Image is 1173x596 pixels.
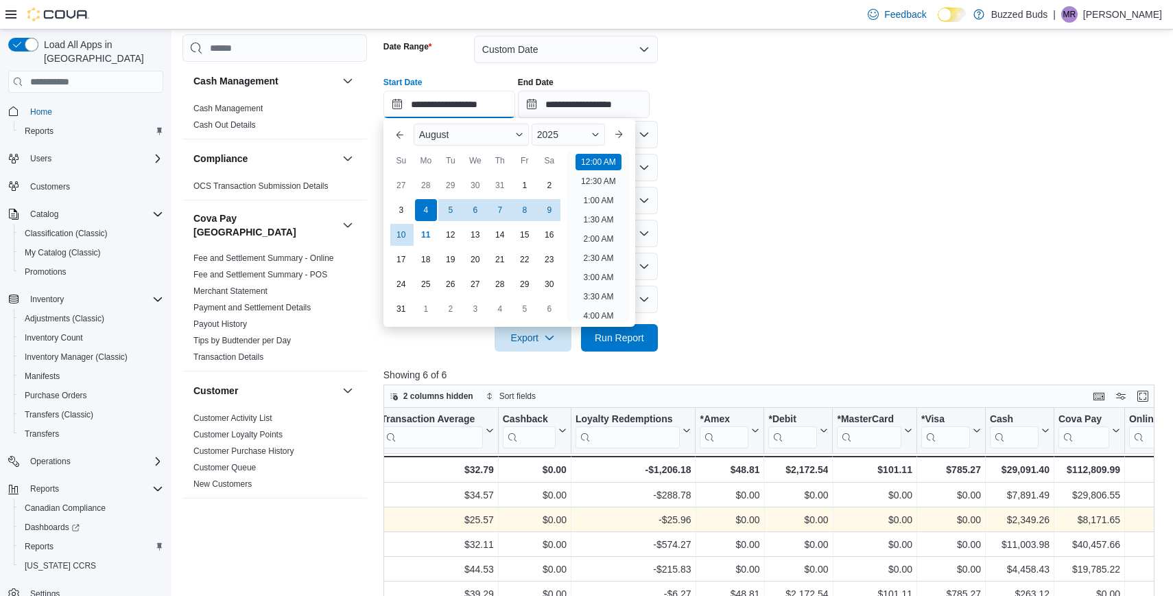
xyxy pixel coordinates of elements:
[415,273,437,295] div: day-25
[381,413,482,426] div: Transaction Average
[837,461,912,478] div: $101.11
[440,224,462,246] div: day-12
[537,129,558,140] span: 2025
[30,153,51,164] span: Users
[193,286,268,297] span: Merchant Statement
[862,1,932,28] a: Feedback
[990,413,1050,448] button: Cash
[193,74,279,88] h3: Cash Management
[768,461,828,478] div: $2,172.54
[538,298,560,320] div: day-6
[30,106,52,117] span: Home
[1113,388,1129,404] button: Display options
[25,390,87,401] span: Purchase Orders
[14,518,169,537] a: Dashboards
[837,512,912,529] div: $0.00
[25,332,83,343] span: Inventory Count
[576,488,691,504] div: -$288.78
[503,324,563,352] span: Export
[193,335,291,346] span: Tips by Budtender per Day
[193,319,247,329] a: Payout History
[503,488,567,504] div: $0.00
[381,512,493,529] div: $25.57
[990,413,1039,448] div: Cash
[14,386,169,405] button: Purchase Orders
[19,264,72,280] a: Promotions
[193,253,334,264] span: Fee and Settlement Summary - Online
[595,331,644,345] span: Run Report
[14,328,169,347] button: Inventory Count
[381,461,493,478] div: $32.79
[415,298,437,320] div: day-1
[578,231,619,247] li: 2:00 AM
[25,178,163,195] span: Customers
[25,179,75,195] a: Customers
[921,413,970,426] div: *Visa
[938,8,967,22] input: Dark Mode
[389,173,562,321] div: August, 2025
[489,249,511,271] div: day-21
[499,391,536,402] span: Sort fields
[991,6,1048,23] p: Buzzed Buds
[3,479,169,498] button: Reports
[19,406,99,423] a: Transfers (Classic)
[19,123,163,139] span: Reports
[25,371,60,382] span: Manifests
[30,181,70,192] span: Customers
[3,290,169,309] button: Inventory
[837,413,912,448] button: *MasterCard
[921,461,981,478] div: $785.27
[25,428,59,439] span: Transfers
[415,199,437,221] div: day-4
[1091,388,1107,404] button: Keyboard shortcuts
[578,288,619,305] li: 3:30 AM
[576,413,691,448] button: Loyalty Redemptions
[25,291,69,308] button: Inventory
[440,199,462,221] div: day-5
[19,330,88,346] a: Inventory Count
[503,512,567,529] div: $0.00
[403,391,473,402] span: 2 columns hidden
[464,174,486,196] div: day-30
[415,249,437,271] div: day-18
[25,228,108,239] span: Classification (Classic)
[514,273,536,295] div: day-29
[538,150,560,172] div: Sa
[193,446,294,456] a: Customer Purchase History
[193,413,272,424] span: Customer Activity List
[25,206,163,222] span: Catalog
[193,103,263,114] span: Cash Management
[340,150,356,167] button: Compliance
[768,512,828,529] div: $0.00
[19,349,133,365] a: Inventory Manager (Classic)
[193,104,263,113] a: Cash Management
[837,537,912,553] div: $0.00
[440,273,462,295] div: day-26
[19,368,65,385] a: Manifests
[25,247,101,258] span: My Catalog (Classic)
[193,336,291,345] a: Tips by Budtender per Day
[921,537,981,553] div: $0.00
[14,556,169,575] button: [US_STATE] CCRS
[19,310,163,327] span: Adjustments (Classic)
[25,481,163,497] span: Reports
[193,429,283,440] span: Customer Loyalty Points
[1083,6,1162,23] p: [PERSON_NAME]
[480,388,541,404] button: Sort fields
[383,368,1162,382] p: Showing 6 of 6
[464,199,486,221] div: day-6
[193,152,248,165] h3: Compliance
[30,209,58,220] span: Catalog
[25,104,58,120] a: Home
[921,413,970,448] div: *Visa
[415,174,437,196] div: day-28
[581,324,658,352] button: Run Report
[193,269,327,280] span: Fee and Settlement Summary - POS
[1135,388,1151,404] button: Enter fullscreen
[193,119,256,130] span: Cash Out Details
[25,522,80,533] span: Dashboards
[990,537,1050,553] div: $11,003.98
[340,73,356,89] button: Cash Management
[14,309,169,328] button: Adjustments (Classic)
[1061,6,1078,23] div: Michael Ricci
